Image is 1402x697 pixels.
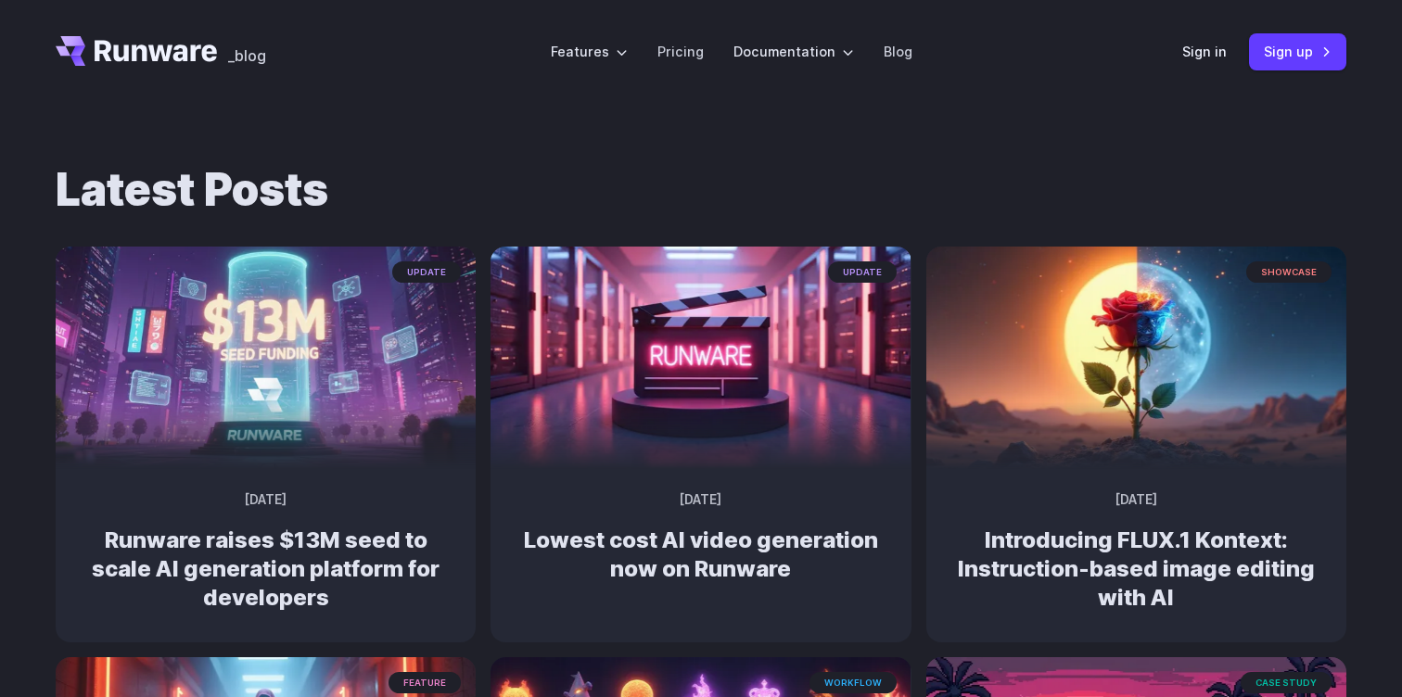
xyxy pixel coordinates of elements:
span: update [828,261,897,283]
h2: Lowest cost AI video generation now on Runware [520,526,881,583]
h2: Runware raises $13M seed to scale AI generation platform for developers [85,526,446,613]
a: Pricing [657,41,704,62]
img: Surreal rose in a desert landscape, split between day and night with the sun and moon aligned beh... [926,247,1346,469]
label: Documentation [733,41,854,62]
a: Neon-lit movie clapperboard with the word 'RUNWARE' in a futuristic server room update [DATE] Low... [491,454,911,614]
span: _blog [228,48,266,63]
span: workflow [809,672,897,693]
a: Blog [884,41,912,62]
span: update [392,261,461,283]
label: Features [551,41,628,62]
h1: Latest Posts [56,163,1346,217]
img: Neon-lit movie clapperboard with the word 'RUNWARE' in a futuristic server room [491,247,911,469]
time: [DATE] [680,490,721,511]
span: showcase [1246,261,1332,283]
a: Futuristic city scene with neon lights showing Runware announcement of $13M seed funding in large... [56,454,476,642]
time: [DATE] [245,490,287,511]
a: Sign in [1182,41,1227,62]
time: [DATE] [1115,490,1157,511]
h2: Introducing FLUX.1 Kontext: Instruction-based image editing with AI [956,526,1317,613]
a: Surreal rose in a desert landscape, split between day and night with the sun and moon aligned beh... [926,454,1346,642]
a: Go to / [56,36,217,66]
span: feature [389,672,461,693]
span: case study [1241,672,1332,693]
a: Sign up [1249,33,1346,70]
img: Futuristic city scene with neon lights showing Runware announcement of $13M seed funding in large... [56,247,476,469]
a: _blog [228,36,266,66]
